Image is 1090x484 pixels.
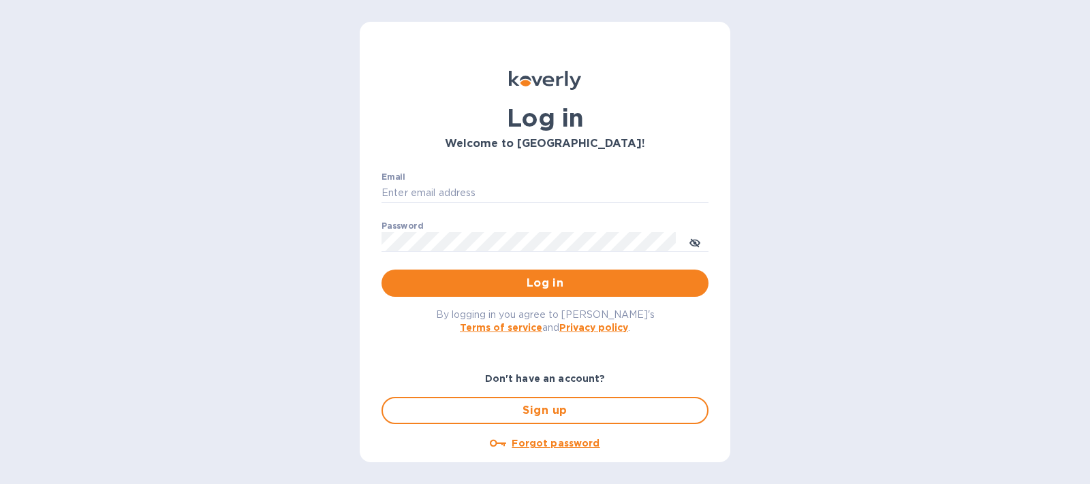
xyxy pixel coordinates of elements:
[381,270,708,297] button: Log in
[381,183,708,204] input: Enter email address
[381,397,708,424] button: Sign up
[436,309,655,333] span: By logging in you agree to [PERSON_NAME]'s and .
[509,71,581,90] img: Koverly
[460,322,542,333] a: Terms of service
[394,402,696,419] span: Sign up
[381,103,708,132] h1: Log in
[485,373,606,384] b: Don't have an account?
[681,228,708,255] button: toggle password visibility
[381,222,423,230] label: Password
[381,138,708,150] h3: Welcome to [GEOGRAPHIC_DATA]!
[512,438,599,449] u: Forgot password
[392,275,698,291] span: Log in
[559,322,628,333] a: Privacy policy
[381,173,405,181] label: Email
